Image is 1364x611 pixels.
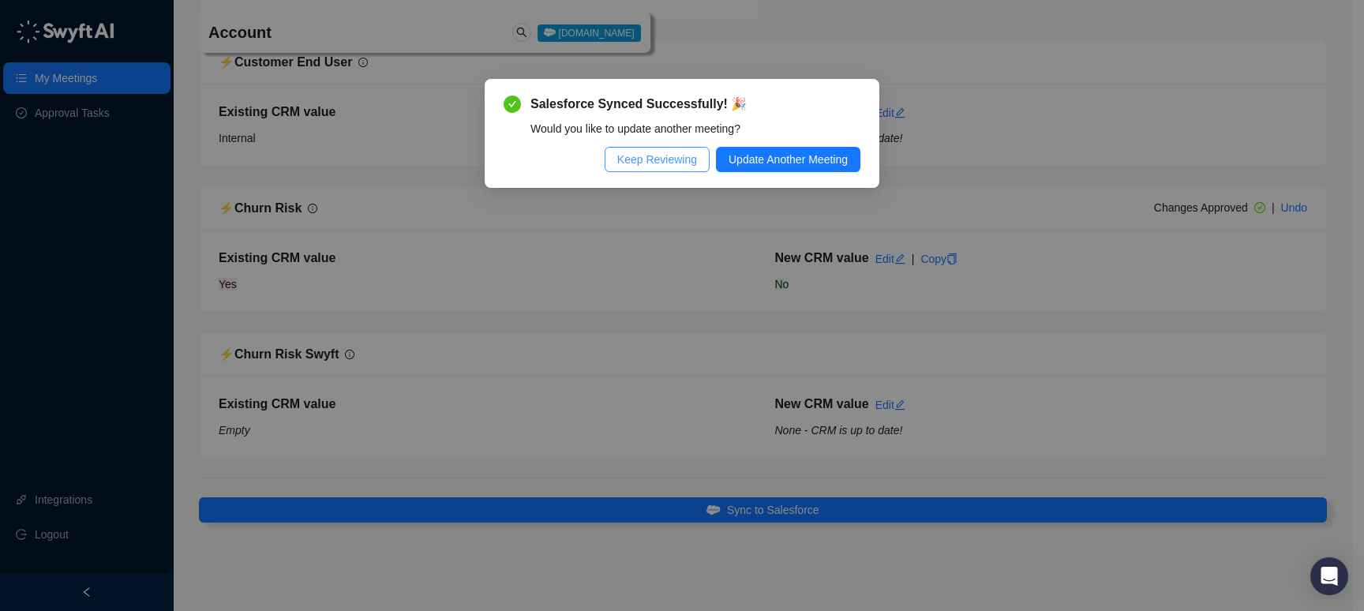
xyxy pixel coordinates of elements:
[716,147,860,172] button: Update Another Meeting
[504,96,521,113] span: check-circle
[1310,557,1348,595] div: Open Intercom Messenger
[530,95,860,114] span: Salesforce Synced Successfully! 🎉
[729,151,848,168] span: Update Another Meeting
[605,147,710,172] button: Keep Reviewing
[617,151,697,168] span: Keep Reviewing
[530,120,860,137] div: Would you like to update another meeting?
